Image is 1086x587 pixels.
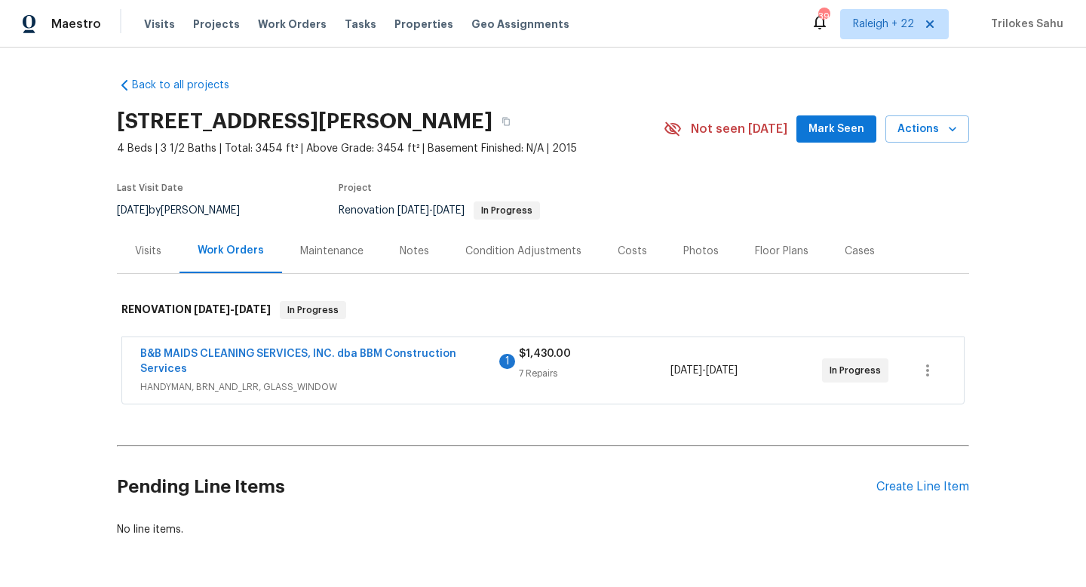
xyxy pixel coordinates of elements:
span: - [194,304,271,315]
div: No line items. [117,522,969,537]
span: 4 Beds | 3 1/2 Baths | Total: 3454 ft² | Above Grade: 3454 ft² | Basement Finished: N/A | 2015 [117,141,664,156]
span: - [670,363,738,378]
div: Costs [618,244,647,259]
button: Actions [885,115,969,143]
span: Geo Assignments [471,17,569,32]
div: Condition Adjustments [465,244,581,259]
span: In Progress [830,363,887,378]
span: Projects [193,17,240,32]
div: Cases [845,244,875,259]
span: Renovation [339,205,540,216]
span: Maestro [51,17,101,32]
span: [DATE] [235,304,271,315]
div: Work Orders [198,243,264,258]
span: Properties [394,17,453,32]
div: 393 [818,9,829,24]
span: [DATE] [117,205,149,216]
div: Photos [683,244,719,259]
h6: RENOVATION [121,301,271,319]
span: [DATE] [670,365,702,376]
span: In Progress [281,303,345,318]
span: Not seen [DATE] [691,121,787,137]
span: [DATE] [194,304,230,315]
div: 1 [499,354,515,369]
div: RENOVATION [DATE]-[DATE]In Progress [117,286,969,334]
button: Copy Address [492,108,520,135]
span: Work Orders [258,17,327,32]
span: Project [339,183,372,192]
div: Notes [400,244,429,259]
div: Maintenance [300,244,364,259]
div: Visits [135,244,161,259]
span: $1,430.00 [519,349,571,359]
button: Mark Seen [796,115,876,143]
span: [DATE] [706,365,738,376]
div: Create Line Item [876,480,969,494]
span: - [397,205,465,216]
div: Floor Plans [755,244,808,259]
h2: Pending Line Items [117,452,876,522]
span: In Progress [475,206,538,215]
a: Back to all projects [117,78,262,93]
span: Last Visit Date [117,183,183,192]
span: Trilokes Sahu [985,17,1063,32]
span: Actions [897,120,957,139]
span: Visits [144,17,175,32]
span: Mark Seen [808,120,864,139]
div: 7 Repairs [519,366,670,381]
span: HANDYMAN, BRN_AND_LRR, GLASS_WINDOW [140,380,519,395]
div: by [PERSON_NAME] [117,201,258,220]
a: B&B MAIDS CLEANING SERVICES, INC. dba BBM Construction Services [140,349,456,374]
span: [DATE] [397,205,429,216]
span: [DATE] [433,205,465,216]
span: Raleigh + 22 [853,17,914,32]
h2: [STREET_ADDRESS][PERSON_NAME] [117,114,492,129]
span: Tasks [345,19,376,29]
